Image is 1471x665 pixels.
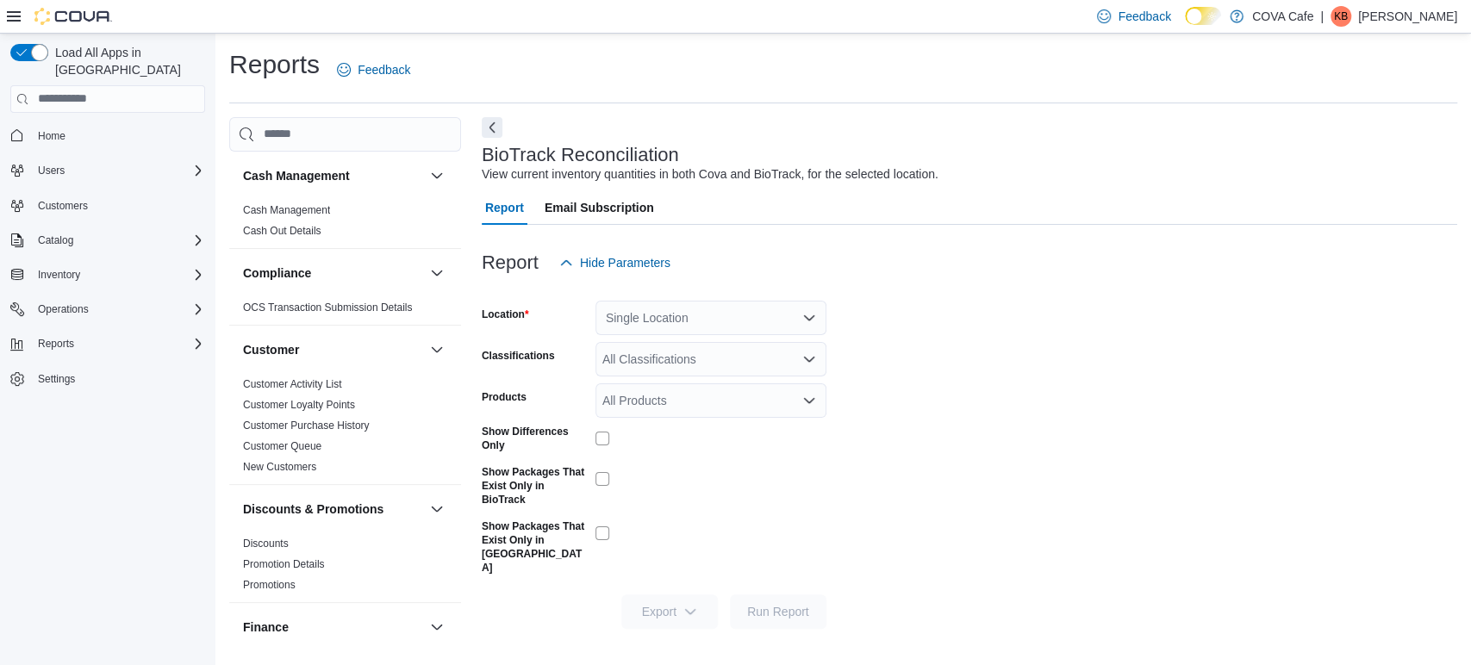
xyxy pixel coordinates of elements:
[482,425,589,452] label: Show Differences Only
[38,129,65,143] span: Home
[229,297,461,325] div: Compliance
[243,618,289,636] h3: Finance
[243,537,289,550] span: Discounts
[243,500,383,518] h3: Discounts & Promotions
[427,165,447,186] button: Cash Management
[243,264,311,282] h3: Compliance
[482,252,539,273] h3: Report
[1252,6,1313,27] p: COVA Cafe
[229,374,461,484] div: Customer
[482,117,502,138] button: Next
[243,204,330,216] a: Cash Management
[243,167,423,184] button: Cash Management
[1320,6,1324,27] p: |
[1358,6,1457,27] p: [PERSON_NAME]
[38,233,73,247] span: Catalog
[482,390,527,404] label: Products
[38,164,65,177] span: Users
[243,341,299,358] h3: Customer
[427,499,447,519] button: Discounts & Promotions
[243,398,355,412] span: Customer Loyalty Points
[31,369,82,389] a: Settings
[243,224,321,238] span: Cash Out Details
[31,368,205,389] span: Settings
[243,557,325,571] span: Promotion Details
[38,268,80,282] span: Inventory
[243,538,289,550] a: Discounts
[243,579,296,591] a: Promotions
[1185,7,1221,25] input: Dark Mode
[621,594,718,629] button: Export
[31,195,205,216] span: Customers
[243,377,342,391] span: Customer Activity List
[482,465,589,507] label: Show Packages That Exist Only in BioTrack
[1118,8,1170,25] span: Feedback
[31,333,205,354] span: Reports
[3,332,212,356] button: Reports
[3,228,212,252] button: Catalog
[330,53,417,87] a: Feedback
[243,460,316,474] span: New Customers
[31,196,95,216] a: Customers
[545,190,654,225] span: Email Subscription
[243,399,355,411] a: Customer Loyalty Points
[243,440,321,452] a: Customer Queue
[243,500,423,518] button: Discounts & Promotions
[243,167,350,184] h3: Cash Management
[482,145,679,165] h3: BioTrack Reconciliation
[243,301,413,314] a: OCS Transaction Submission Details
[243,419,370,432] span: Customer Purchase History
[3,366,212,391] button: Settings
[243,439,321,453] span: Customer Queue
[34,8,112,25] img: Cova
[243,264,423,282] button: Compliance
[482,308,529,321] label: Location
[243,558,325,570] a: Promotion Details
[243,225,321,237] a: Cash Out Details
[31,264,87,285] button: Inventory
[243,420,370,432] a: Customer Purchase History
[1331,6,1351,27] div: Kenneth B
[3,263,212,287] button: Inventory
[31,160,205,181] span: Users
[48,44,205,78] span: Load All Apps in [GEOGRAPHIC_DATA]
[632,594,707,629] span: Export
[31,160,72,181] button: Users
[802,352,816,366] button: Open list of options
[802,394,816,407] button: Open list of options
[229,533,461,602] div: Discounts & Promotions
[1334,6,1348,27] span: KB
[747,603,809,620] span: Run Report
[31,230,205,251] span: Catalog
[243,461,316,473] a: New Customers
[31,126,72,146] a: Home
[243,203,330,217] span: Cash Management
[38,372,75,386] span: Settings
[10,116,205,437] nav: Complex example
[31,299,205,320] span: Operations
[243,618,423,636] button: Finance
[358,61,410,78] span: Feedback
[229,47,320,82] h1: Reports
[243,341,423,358] button: Customer
[580,254,670,271] span: Hide Parameters
[31,264,205,285] span: Inventory
[243,578,296,592] span: Promotions
[38,199,88,213] span: Customers
[38,302,89,316] span: Operations
[31,125,205,146] span: Home
[1185,25,1186,26] span: Dark Mode
[31,230,80,251] button: Catalog
[485,190,524,225] span: Report
[229,200,461,248] div: Cash Management
[427,263,447,283] button: Compliance
[552,245,677,280] button: Hide Parameters
[243,378,342,390] a: Customer Activity List
[3,158,212,183] button: Users
[802,311,816,325] button: Open list of options
[243,301,413,314] span: OCS Transaction Submission Details
[482,519,589,575] label: Show Packages That Exist Only in [GEOGRAPHIC_DATA]
[3,297,212,321] button: Operations
[3,193,212,218] button: Customers
[31,333,81,354] button: Reports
